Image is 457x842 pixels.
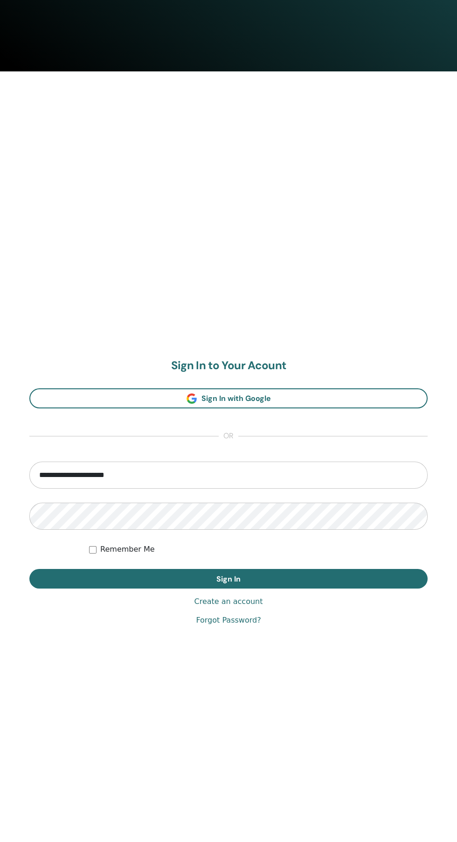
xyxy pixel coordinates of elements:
span: Sign In [216,574,241,584]
div: Keep me authenticated indefinitely or until I manually logout [89,544,428,555]
a: Create an account [194,596,263,607]
button: Sign In [29,569,428,589]
a: Forgot Password? [196,615,261,626]
a: Sign In with Google [29,388,428,408]
span: or [219,431,238,442]
span: Sign In with Google [201,393,271,403]
label: Remember Me [100,544,155,555]
h2: Sign In to Your Acount [29,359,428,372]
